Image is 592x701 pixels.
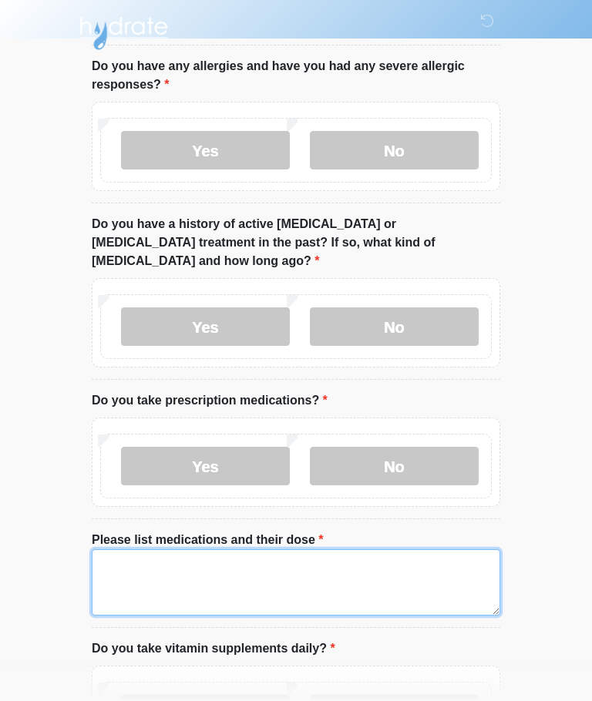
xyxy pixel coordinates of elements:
[92,215,500,270] label: Do you have a history of active [MEDICAL_DATA] or [MEDICAL_DATA] treatment in the past? If so, wh...
[92,57,500,94] label: Do you have any allergies and have you had any severe allergic responses?
[76,12,170,51] img: Hydrate IV Bar - Arcadia Logo
[310,447,479,485] label: No
[121,131,290,169] label: Yes
[310,307,479,346] label: No
[92,639,335,658] label: Do you take vitamin supplements daily?
[92,391,328,410] label: Do you take prescription medications?
[310,131,479,169] label: No
[92,531,324,549] label: Please list medications and their dose
[121,307,290,346] label: Yes
[121,447,290,485] label: Yes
